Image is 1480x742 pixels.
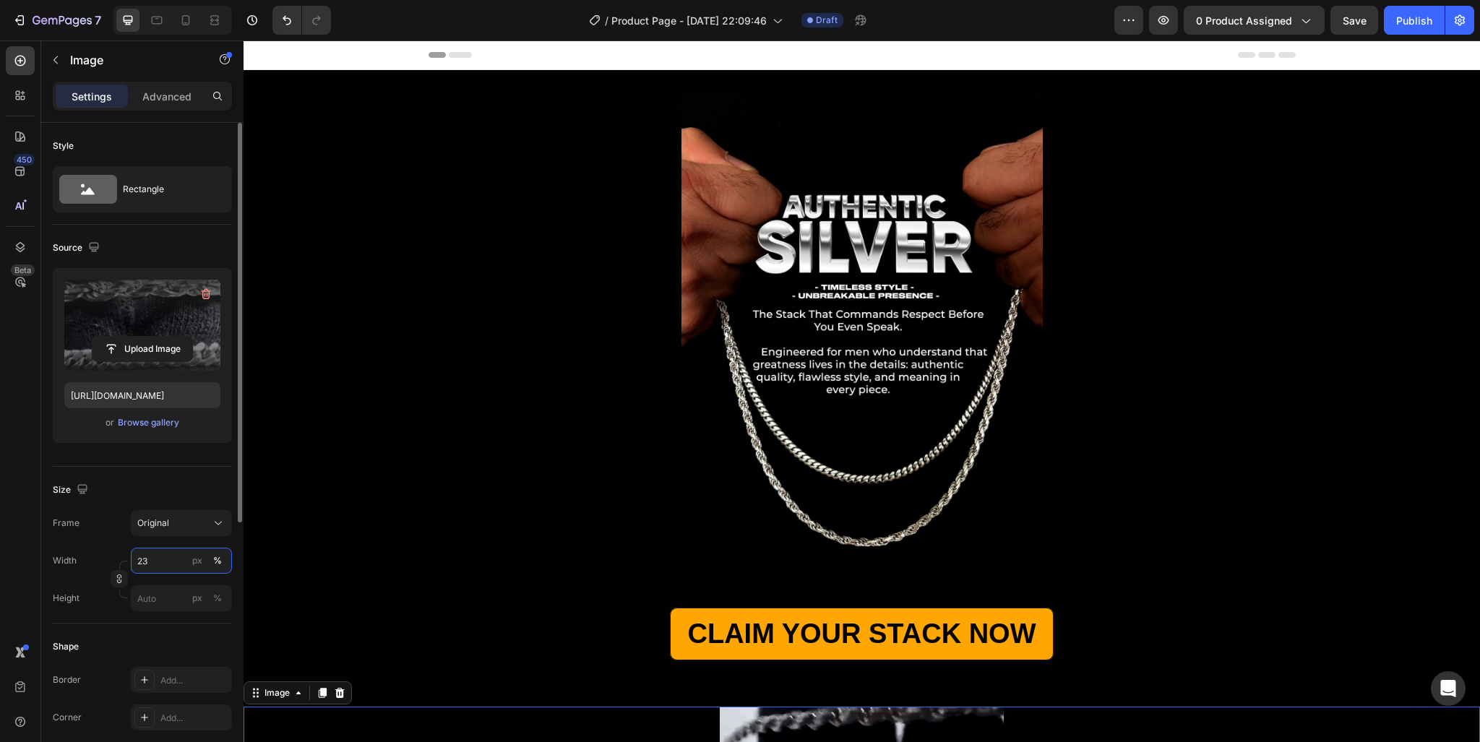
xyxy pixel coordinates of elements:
button: Save [1330,6,1378,35]
div: Open Intercom Messenger [1431,671,1466,706]
div: Corner [53,711,82,724]
input: px% [131,548,232,574]
button: % [189,552,206,569]
label: Height [53,592,79,605]
div: px [192,592,202,605]
span: Original [137,517,169,530]
button: Publish [1384,6,1445,35]
div: Style [53,139,74,152]
p: CLAIM YOUR STACK NOW [444,576,792,611]
input: px% [131,585,232,611]
div: Publish [1396,13,1432,28]
span: / [605,13,608,28]
label: Frame [53,517,79,530]
img: gempages_586501305086772059-4d009663-5a82-438e-9fc4-f692904c4654.jpg [438,53,799,521]
span: Product Page - [DATE] 22:09:46 [611,13,767,28]
div: Browse gallery [118,416,179,429]
div: Image [18,646,49,659]
p: 7 [95,12,101,29]
div: Add... [160,712,228,725]
p: Image [70,51,193,69]
button: <p>CLAIM YOUR STACK NOW</p> [426,567,809,620]
div: Rectangle [123,173,211,206]
div: % [213,554,222,567]
button: % [189,590,206,607]
div: Source [53,238,103,258]
div: Undo/Redo [272,6,331,35]
span: or [106,414,114,431]
span: Save [1343,14,1367,27]
button: Original [131,510,232,536]
span: 0 product assigned [1196,13,1292,28]
label: Width [53,554,77,567]
p: Advanced [142,89,192,104]
iframe: Design area [244,40,1480,742]
div: Size [53,480,91,500]
input: https://example.com/image.jpg [64,382,220,408]
div: 450 [14,154,35,165]
button: 0 product assigned [1184,6,1325,35]
button: 7 [6,6,108,35]
div: Shape [53,640,79,653]
p: Settings [72,89,112,104]
button: Browse gallery [117,415,180,430]
div: Border [53,673,81,686]
button: px [209,552,226,569]
button: Upload Image [92,336,193,362]
div: Add... [160,674,228,687]
div: px [192,554,202,567]
span: Draft [816,14,838,27]
div: % [213,592,222,605]
div: Beta [11,264,35,276]
button: px [209,590,226,607]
